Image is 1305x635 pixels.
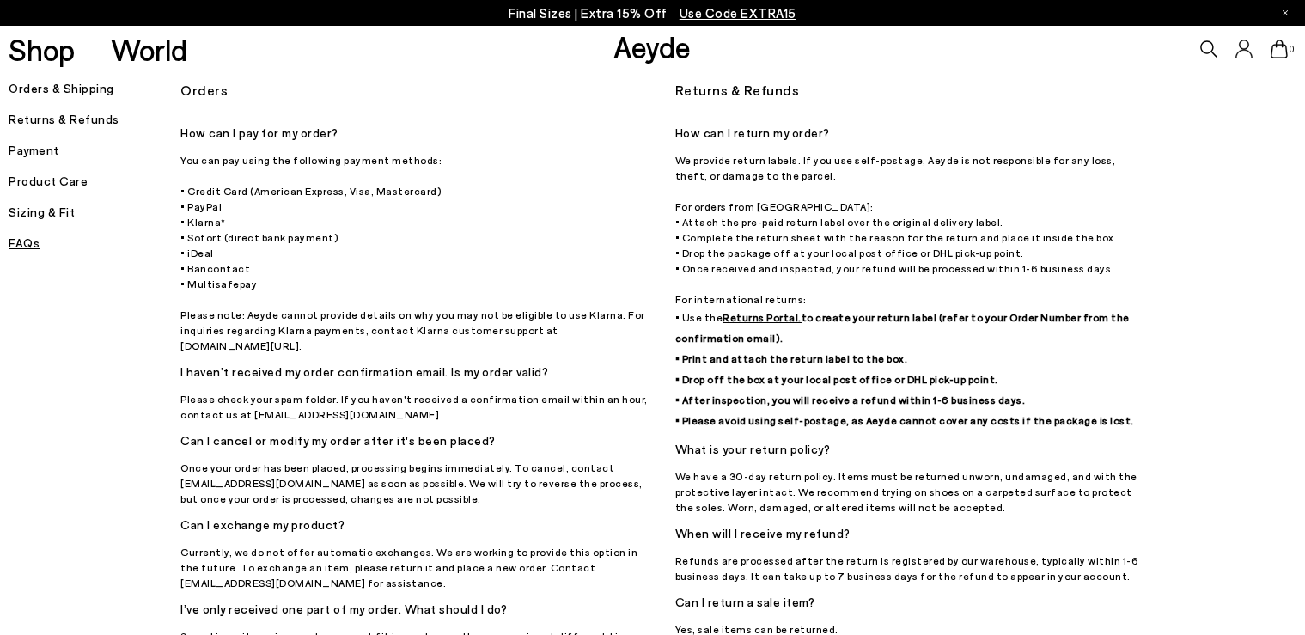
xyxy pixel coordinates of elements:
span: Navigate to /collections/ss25-final-sizes [680,5,796,21]
p: Final Sizes | Extra 15% Off [509,3,796,24]
h5: Payment [9,138,180,162]
a: 0 [1271,40,1288,58]
h5: FAQs [9,231,180,255]
h5: I’ve only received one part of my order. What should I do? [180,597,648,621]
a: World [111,34,187,64]
p: Please check your spam folder. If you haven't received a confirmation email within an hour, conta... [180,391,648,422]
h5: When will I receive my refund? [675,522,1143,546]
a: Aeyde [613,28,691,64]
a: Shop [9,34,75,64]
h3: Orders [180,76,648,104]
h5: Returns & Refunds [9,107,180,131]
p: We have a 30-day return policy. Items must be returned unworn, undamaged, and with the protective... [675,468,1143,515]
p: You can pay using the following payment methods: • Credit Card (American Express, Visa, Mastercar... [180,152,648,353]
h5: Orders & Shipping [9,76,180,101]
h3: Returns & Refunds [675,76,1143,104]
h5: Sizing & Fit [9,200,180,224]
p: Once your order has been placed, processing begins immediately. To cancel, contact [EMAIL_ADDRESS... [180,460,648,506]
span: 0 [1288,45,1296,54]
h5: Product Care [9,169,180,193]
h5: How can I pay for my order? [180,121,648,145]
a: Returns Portal.to create your return label (refer to your Order Number from the confirmation emai... [675,311,1134,426]
p: Currently, we do not offer automatic exchanges. We are working to provide this option in the futu... [180,544,648,590]
h5: How can I return my order? [675,121,1143,145]
h5: Can I return a sale item? [675,590,1143,614]
h5: I haven’t received my order confirmation email. Is my order valid? [180,360,648,384]
h5: Can I cancel or modify my order after it's been placed? [180,429,648,453]
h5: Can I exchange my product? [180,513,648,537]
h5: What is your return policy? [675,437,1143,461]
p: We provide return labels. If you use self-postage, Aeyde is not responsible for any loss, theft, ... [675,152,1143,430]
b: to create your return label (refer to your Order Number from the confirmation email). • Print and... [675,311,1134,426]
p: Refunds are processed after the return is registered by our warehouse, typically within 1-6 busin... [675,553,1143,583]
u: Returns Portal. [723,311,802,323]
